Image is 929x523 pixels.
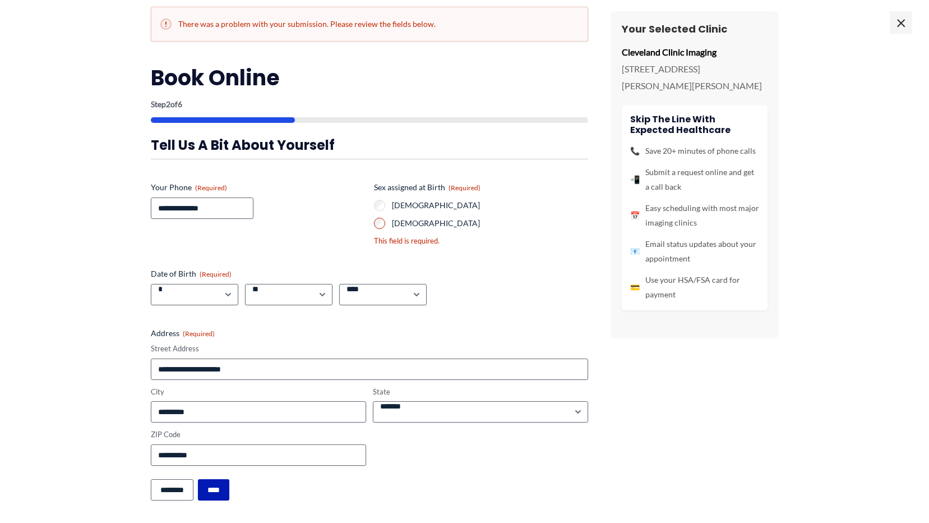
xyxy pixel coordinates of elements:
span: (Required) [195,183,227,192]
li: Email status updates about your appointment [630,237,759,266]
label: [DEMOGRAPHIC_DATA] [392,200,588,211]
div: This field is required. [374,236,588,246]
label: Your Phone [151,182,365,193]
h3: Tell us a bit about yourself [151,136,588,154]
span: × [890,11,912,34]
span: (Required) [449,183,480,192]
label: [DEMOGRAPHIC_DATA] [392,218,588,229]
p: Step of [151,100,588,108]
p: Cleveland Clinic Imaging [622,44,768,61]
p: [STREET_ADDRESS][PERSON_NAME][PERSON_NAME] [622,61,768,94]
span: 📧 [630,244,640,259]
label: State [373,387,588,397]
label: ZIP Code [151,429,366,440]
span: 📅 [630,208,640,223]
h2: There was a problem with your submission. Please review the fields below. [160,19,579,30]
span: 📞 [630,144,640,158]
span: (Required) [200,270,232,278]
span: 📲 [630,172,640,187]
span: 6 [178,99,182,109]
legend: Date of Birth [151,268,232,279]
legend: Address [151,328,215,339]
h4: Skip the line with Expected Healthcare [630,114,759,135]
label: Street Address [151,343,588,354]
legend: Sex assigned at Birth [374,182,480,193]
h2: Book Online [151,64,588,91]
li: Use your HSA/FSA card for payment [630,273,759,302]
label: City [151,387,366,397]
span: 2 [166,99,170,109]
li: Submit a request online and get a call back [630,165,759,194]
li: Save 20+ minutes of phone calls [630,144,759,158]
h3: Your Selected Clinic [622,22,768,35]
li: Easy scheduling with most major imaging clinics [630,201,759,230]
span: (Required) [183,329,215,338]
span: 💳 [630,280,640,295]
